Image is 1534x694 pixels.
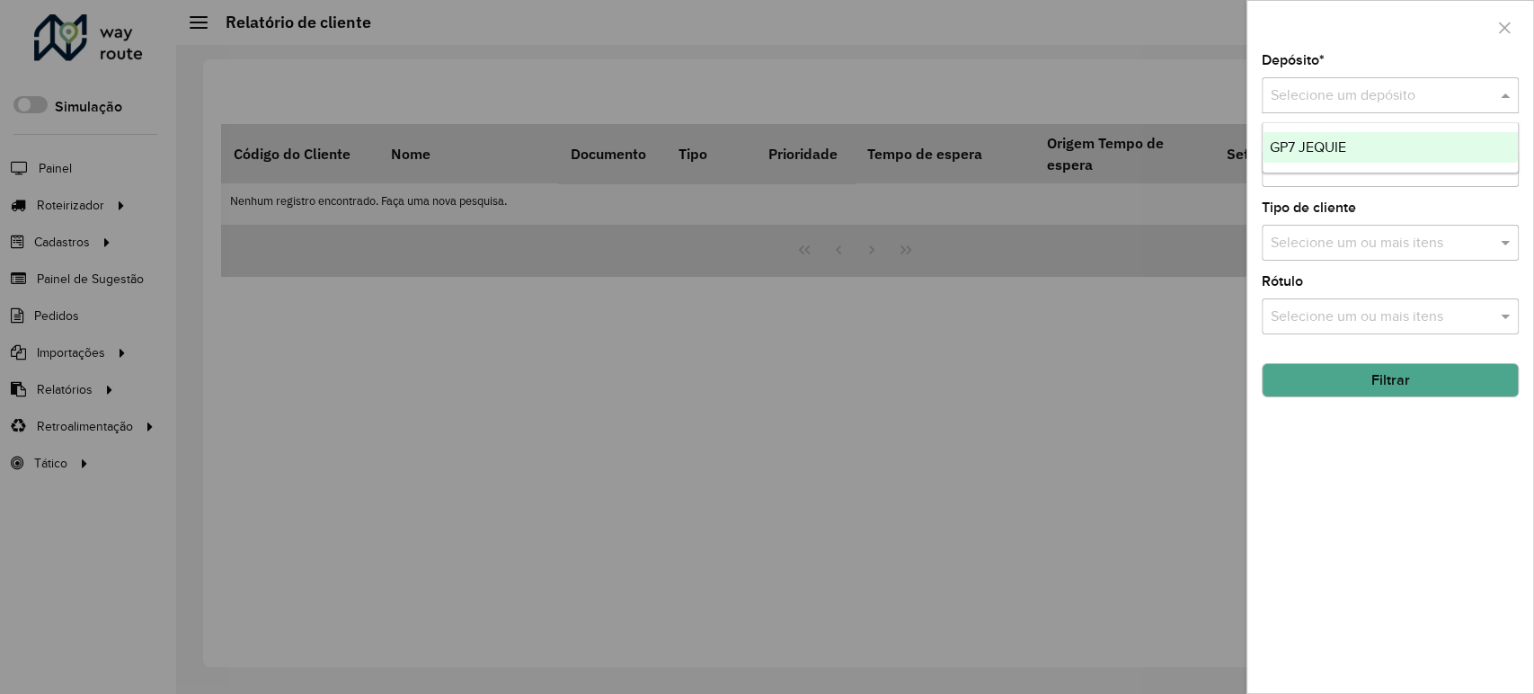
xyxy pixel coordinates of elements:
ng-dropdown-panel: Options list [1262,122,1519,173]
span: GP7 JEQUIE [1270,139,1346,155]
label: Depósito [1262,49,1325,71]
label: Tipo de cliente [1262,197,1356,218]
label: Rótulo [1262,271,1303,292]
button: Filtrar [1262,363,1519,397]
